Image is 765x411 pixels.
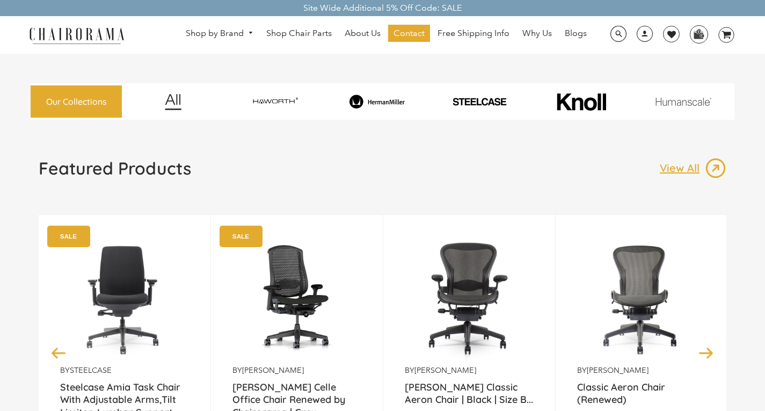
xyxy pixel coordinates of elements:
p: by [232,365,361,376]
a: Amia Chair by chairorama.com Renewed Amia Chair chairorama.com [60,231,189,365]
span: Contact [394,28,425,39]
a: View All [660,157,726,179]
a: [PERSON_NAME] [587,365,649,375]
img: image_8_173eb7e0-7579-41b4-bc8e-4ba0b8ba93e8.png [328,95,427,109]
a: Steelcase Amia Task Chair With Adjustable Arms,Tilt Limiter, Lumbar Support... [60,381,189,408]
span: Why Us [522,28,552,39]
a: [PERSON_NAME] [242,365,304,375]
a: Why Us [517,25,557,42]
a: Classic Aeron Chair (Renewed) [577,381,706,408]
p: by [577,365,706,376]
img: Herman Miller Classic Aeron Chair | Black | Size B (Renewed) - chairorama [405,231,534,365]
a: About Us [339,25,386,42]
a: Steelcase [70,365,112,375]
span: Shop Chair Parts [266,28,332,39]
img: Classic Aeron Chair (Renewed) - chairorama [577,231,706,365]
span: Free Shipping Info [438,28,509,39]
button: Next [697,343,716,362]
text: SALE [60,233,77,240]
h1: Featured Products [39,157,191,179]
img: Amia Chair by chairorama.com [60,231,189,365]
a: Blogs [559,25,592,42]
button: Previous [49,343,68,362]
nav: DesktopNavigation [176,25,597,45]
img: image_11.png [634,97,733,105]
img: image_7_14f0750b-d084-457f-979a-a1ab9f6582c4.png [226,92,325,112]
img: image_12.png [143,93,203,110]
p: by [405,365,534,376]
a: Herman Miller Classic Aeron Chair | Black | Size B (Renewed) - chairorama Herman Miller Classic A... [405,231,534,365]
a: Featured Products [39,157,191,188]
a: [PERSON_NAME] [414,365,476,375]
img: image_13.png [705,157,726,179]
p: View All [660,161,705,175]
p: by [60,365,189,376]
a: Free Shipping Info [432,25,515,42]
img: chairorama [23,26,130,45]
img: image_10_1.png [533,92,630,112]
a: Shop Chair Parts [261,25,337,42]
img: Herman Miller Celle Office Chair Renewed by Chairorama | Grey - chairorama [232,231,361,365]
span: Blogs [565,28,587,39]
a: Contact [388,25,430,42]
span: About Us [345,28,381,39]
a: [PERSON_NAME] Celle Office Chair Renewed by Chairorama | Grey [232,381,361,408]
a: Our Collections [31,85,122,118]
a: Herman Miller Celle Office Chair Renewed by Chairorama | Grey - chairorama Herman Miller Celle Of... [232,231,361,365]
a: [PERSON_NAME] Classic Aeron Chair | Black | Size B... [405,381,534,408]
img: PHOTO-2024-07-09-00-53-10-removebg-preview.png [430,97,529,107]
text: SALE [232,233,249,240]
a: Shop by Brand [180,25,259,42]
a: Classic Aeron Chair (Renewed) - chairorama Classic Aeron Chair (Renewed) - chairorama [577,231,706,365]
img: WhatsApp_Image_2024-07-12_at_16.23.01.webp [690,26,707,42]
